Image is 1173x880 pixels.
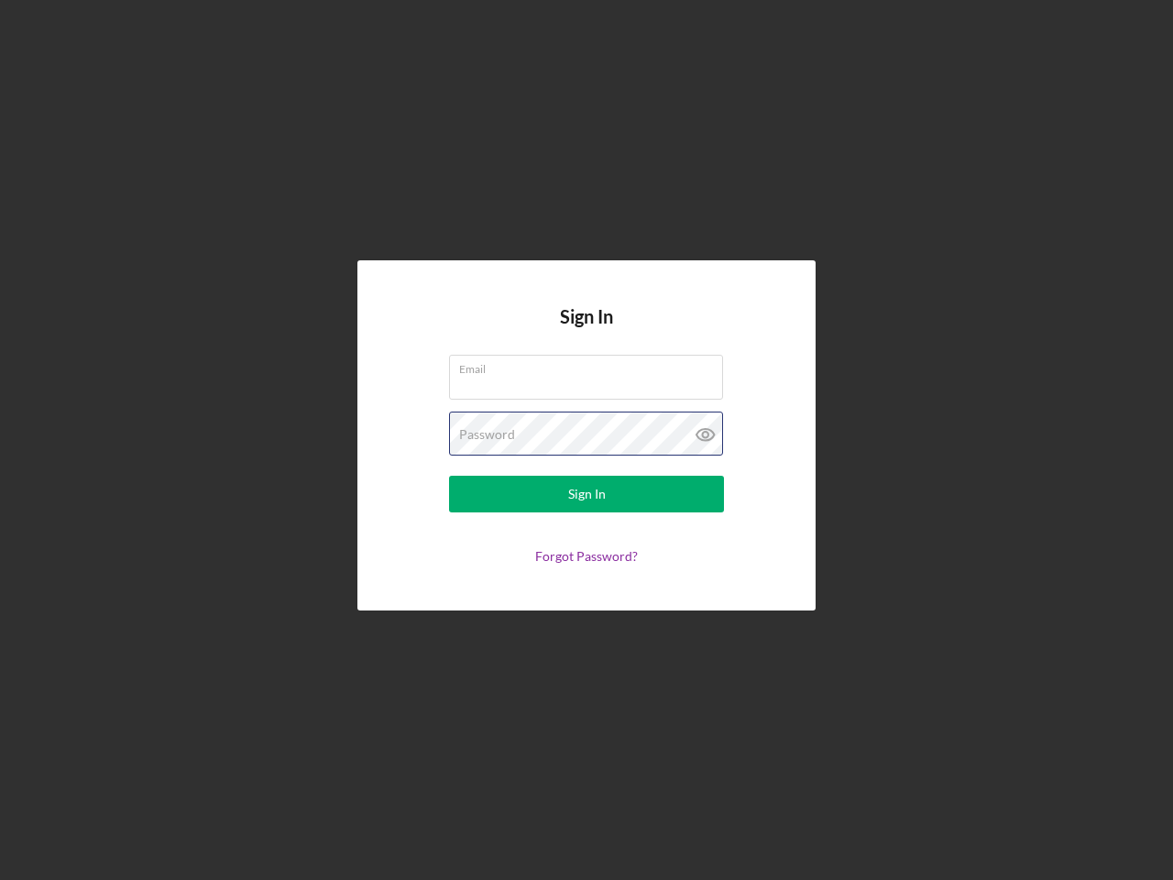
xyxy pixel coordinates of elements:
[568,476,606,512] div: Sign In
[449,476,724,512] button: Sign In
[560,306,613,355] h4: Sign In
[535,548,638,564] a: Forgot Password?
[459,427,515,442] label: Password
[459,356,723,376] label: Email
